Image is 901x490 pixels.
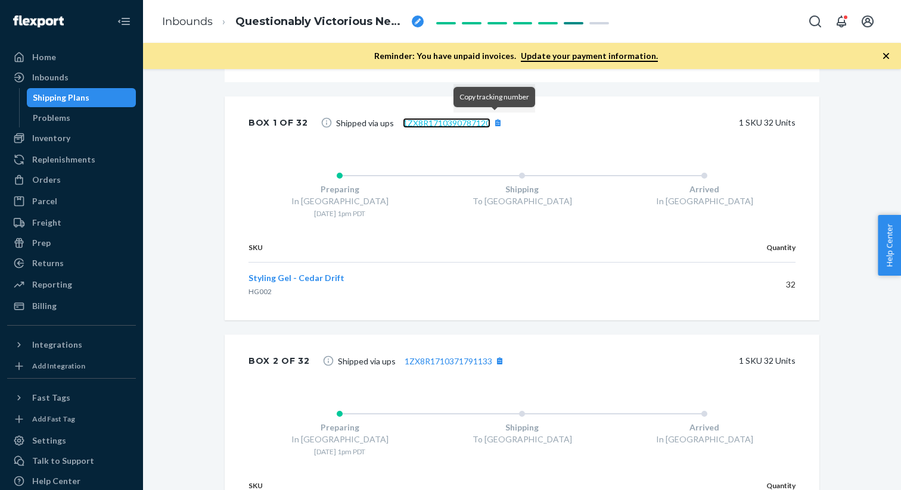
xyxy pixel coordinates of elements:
[248,422,431,433] div: Preparing
[248,433,431,445] div: In [GEOGRAPHIC_DATA]
[7,68,136,87] a: Inbounds
[32,217,61,229] div: Freight
[32,414,75,424] div: Add Fast Tag
[7,388,136,407] button: Fast Tags
[13,15,64,27] img: Flexport logo
[829,10,853,33] button: Open notifications
[431,422,613,433] div: Shipping
[248,447,431,457] div: [DATE] 1pm PDT
[431,433,613,445] div: To [GEOGRAPHIC_DATA]
[32,174,61,186] div: Orders
[162,15,213,28] a: Inbounds
[32,300,57,312] div: Billing
[248,111,308,135] div: Box 1 of 32
[32,392,70,404] div: Fast Tags
[32,339,82,351] div: Integrations
[32,279,72,291] div: Reporting
[878,215,901,276] button: Help Center
[248,233,648,263] th: SKU
[248,195,431,207] div: In [GEOGRAPHIC_DATA]
[7,150,136,169] a: Replenishments
[7,359,136,373] a: Add Integration
[613,195,796,207] div: In [GEOGRAPHIC_DATA]
[338,353,508,369] span: Shipped via ups
[7,297,136,316] a: Billing
[526,349,796,373] div: 1 SKU 32 Units
[32,455,94,467] div: Talk to Support
[248,287,272,296] span: HG002
[405,356,492,366] a: 1ZX8R1710371791133
[7,431,136,450] a: Settings
[32,71,69,83] div: Inbounds
[248,272,344,284] button: Styling Gel - Cedar Drift
[7,48,136,67] a: Home
[856,10,880,33] button: Open account menu
[7,233,136,252] a: Prep
[613,183,796,195] div: Arrived
[248,273,344,283] span: Styling Gel - Cedar Drift
[374,50,658,62] p: Reminder: You have unpaid invoices.
[248,208,431,219] div: [DATE] 1pm PDT
[32,237,51,249] div: Prep
[403,118,490,128] a: 1ZX8R1710390787120
[7,335,136,354] button: Integrations
[32,195,57,207] div: Parcel
[32,435,66,447] div: Settings
[7,275,136,294] a: Reporting
[33,92,89,104] div: Shipping Plans
[490,115,506,130] button: [object Object]
[613,422,796,433] div: Arrived
[613,433,796,445] div: In [GEOGRAPHIC_DATA]
[7,451,136,470] a: Talk to Support
[153,4,433,39] ol: breadcrumbs
[803,10,827,33] button: Open Search Box
[336,115,506,130] span: Shipped via ups
[524,111,796,135] div: 1 SKU 32 Units
[32,51,56,63] div: Home
[32,475,80,487] div: Help Center
[7,170,136,189] a: Orders
[492,353,508,369] button: [object Object]
[7,254,136,273] a: Returns
[648,263,796,307] td: 32
[32,132,70,144] div: Inventory
[248,349,310,373] div: Box 2 of 32
[32,154,95,166] div: Replenishments
[648,233,796,263] th: Quantity
[521,51,658,62] a: Update your payment information.
[27,108,136,127] a: Problems
[235,14,407,30] span: Questionably Victorious Newfoundland
[112,10,136,33] button: Close Navigation
[248,183,431,195] div: Preparing
[32,257,64,269] div: Returns
[33,112,70,124] div: Problems
[431,195,613,207] div: To [GEOGRAPHIC_DATA]
[459,92,529,101] span: Copy tracking number
[27,88,136,107] a: Shipping Plans
[7,213,136,232] a: Freight
[32,361,85,371] div: Add Integration
[431,183,613,195] div: Shipping
[7,192,136,211] a: Parcel
[7,412,136,426] a: Add Fast Tag
[7,129,136,148] a: Inventory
